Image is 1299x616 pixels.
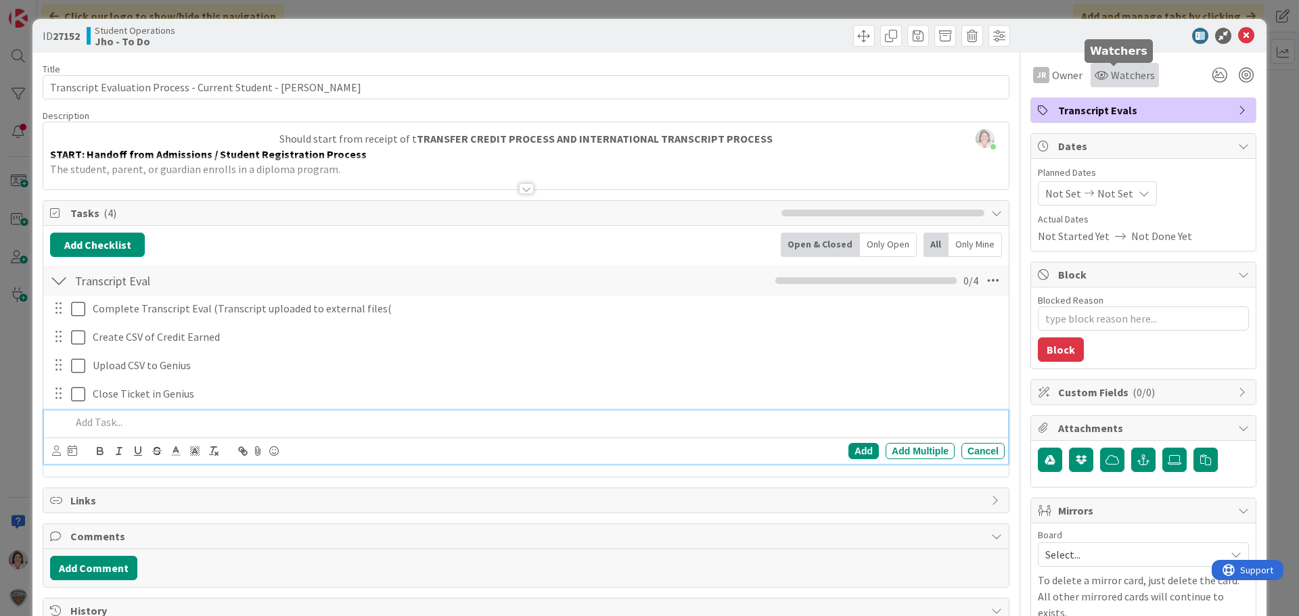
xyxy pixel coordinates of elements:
[70,492,984,508] span: Links
[43,75,1009,99] input: type card name here...
[1038,294,1103,306] label: Blocked Reason
[53,29,80,43] b: 27152
[1038,228,1110,244] span: Not Started Yet
[50,131,1002,147] p: Should start from receipt of t
[886,443,955,459] div: Add Multiple
[93,301,999,316] p: Complete Transcript Eval (Transcript uploaded to external files(
[43,63,60,75] label: Title
[1038,212,1249,227] span: Actual Dates
[43,110,89,122] span: Description
[963,273,978,289] span: 0 / 4
[924,233,949,257] div: All
[1058,420,1231,436] span: Attachments
[70,528,984,544] span: Comments
[1058,102,1231,118] span: Transcript Evals
[860,233,917,257] div: Only Open
[1131,228,1192,244] span: Not Done Yet
[1058,384,1231,400] span: Custom Fields
[70,205,775,221] span: Tasks
[1090,45,1147,57] h5: Watchers
[1045,545,1218,564] span: Select...
[1133,385,1155,399] span: ( 0/0 )
[976,129,995,148] img: 8Zp9bjJ6wS5x4nzU9KWNNxjkzf4c3Efw.jpg
[949,233,1002,257] div: Only Mine
[1058,266,1231,283] span: Block
[50,233,145,257] button: Add Checklist
[43,28,80,44] span: ID
[961,443,1005,459] div: Cancel
[93,358,999,373] p: Upload CSV to Genius
[95,36,175,47] b: Jho - To Do
[1038,166,1249,180] span: Planned Dates
[1058,138,1231,154] span: Dates
[70,268,375,293] input: Add Checklist...
[50,147,367,161] strong: START: Handoff from Admissions / Student Registration Process
[1045,185,1081,202] span: Not Set
[781,233,860,257] div: Open & Closed
[93,329,999,345] p: Create CSV of Credit Earned
[1038,337,1084,362] button: Block
[93,386,999,402] p: Close Ticket in Genius
[1097,185,1133,202] span: Not Set
[1038,530,1062,540] span: Board
[1052,67,1082,83] span: Owner
[50,556,137,580] button: Add Comment
[417,132,773,145] strong: TRANSFER CREDIT PROCESS AND INTERNATIONAL TRANSCRIPT PROCESS
[1111,67,1155,83] span: Watchers
[104,206,116,220] span: ( 4 )
[1033,67,1049,83] div: JR
[28,2,62,18] span: Support
[1058,502,1231,519] span: Mirrors
[848,443,879,459] div: Add
[95,25,175,36] span: Student Operations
